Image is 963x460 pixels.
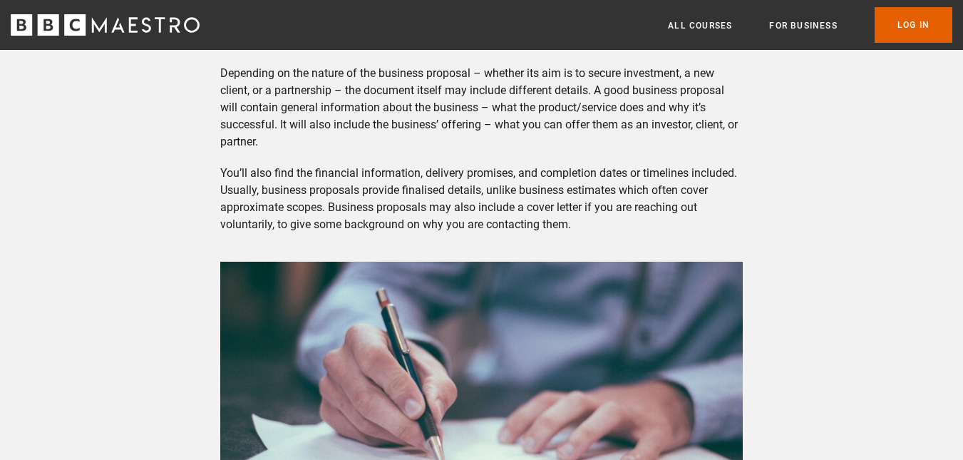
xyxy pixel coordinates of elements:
a: Log In [875,7,952,43]
p: Depending on the nature of the business proposal – whether its aim is to secure investment, a new... [220,65,743,150]
nav: Primary [668,7,952,43]
svg: BBC Maestro [11,14,200,36]
a: All Courses [668,19,732,33]
p: You’ll also find the financial information, delivery promises, and completion dates or timelines ... [220,165,743,233]
a: For business [769,19,837,33]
